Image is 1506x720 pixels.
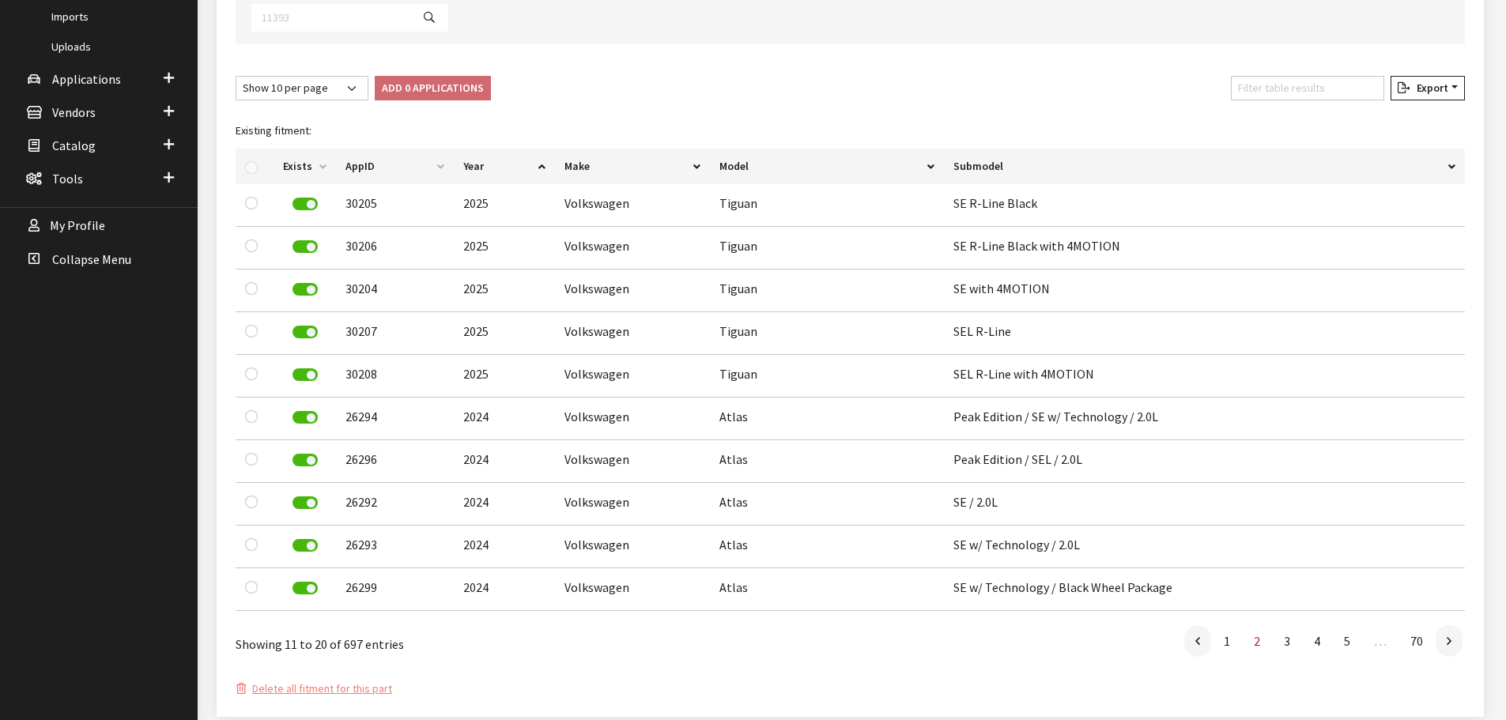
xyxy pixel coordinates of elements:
[1213,625,1241,657] a: 1
[454,270,556,312] td: 2025
[710,440,945,483] td: Atlas
[52,251,131,267] span: Collapse Menu
[1399,625,1434,657] a: 70
[555,355,709,398] td: Volkswagen
[454,149,556,184] th: Year: activate to sort column ascending
[944,270,1465,312] td: SE with 4MOTION
[1410,81,1448,95] span: Export
[454,398,556,440] td: 2024
[336,440,454,483] td: 26296
[293,582,318,594] label: Remove Application
[454,483,556,526] td: 2024
[454,526,556,568] td: 2024
[236,624,737,654] div: Showing 11 to 20 of 697 entries
[710,227,945,270] td: Tiguan
[454,355,556,398] td: 2025
[52,71,121,87] span: Applications
[710,312,945,355] td: Tiguan
[454,440,556,483] td: 2024
[336,568,454,611] td: 26299
[50,218,105,234] span: My Profile
[555,184,709,227] td: Volkswagen
[336,312,454,355] td: 30207
[293,539,318,552] label: Remove Application
[944,526,1465,568] td: SE w/ Technology / 2.0L
[710,398,945,440] td: Atlas
[52,104,96,120] span: Vendors
[274,149,336,184] th: Exists: activate to sort column ascending
[944,440,1465,483] td: Peak Edition / SEL / 2.0L
[710,526,945,568] td: Atlas
[1273,625,1301,657] a: 3
[1243,625,1271,657] a: 2
[454,312,556,355] td: 2025
[555,568,709,611] td: Volkswagen
[1391,76,1465,100] button: Export
[555,440,709,483] td: Volkswagen
[293,368,318,381] label: Remove Application
[944,184,1465,227] td: SE R-Line Black
[944,483,1465,526] td: SE / 2.0L
[710,483,945,526] td: Atlas
[555,483,709,526] td: Volkswagen
[454,227,556,270] td: 2025
[555,312,709,355] td: Volkswagen
[555,227,709,270] td: Volkswagen
[236,113,1465,149] caption: Existing fitment:
[293,198,318,210] label: Remove Application
[336,483,454,526] td: 26292
[293,283,318,296] label: Remove Application
[336,227,454,270] td: 30206
[336,398,454,440] td: 26294
[710,355,945,398] td: Tiguan
[293,454,318,466] label: Remove Application
[555,270,709,312] td: Volkswagen
[944,355,1465,398] td: SEL R-Line with 4MOTION
[454,568,556,611] td: 2024
[944,312,1465,355] td: SEL R-Line
[710,270,945,312] td: Tiguan
[710,568,945,611] td: Atlas
[336,184,454,227] td: 30205
[1303,625,1331,657] a: 4
[293,326,318,338] label: Remove Application
[52,171,83,187] span: Tools
[336,355,454,398] td: 30208
[555,149,709,184] th: Make: activate to sort column ascending
[944,568,1465,611] td: SE w/ Technology / Black Wheel Package
[944,149,1465,184] th: Submodel: activate to sort column ascending
[944,398,1465,440] td: Peak Edition / SE w/ Technology / 2.0L
[293,240,318,253] label: Remove Application
[293,411,318,424] label: Remove Application
[454,184,556,227] td: 2025
[944,227,1465,270] td: SE R-Line Black with 4MOTION
[1231,76,1384,100] input: Filter table results
[251,4,411,32] input: 11393
[336,149,454,184] th: AppID: activate to sort column ascending
[52,138,96,153] span: Catalog
[336,270,454,312] td: 30204
[710,184,945,227] td: Tiguan
[555,526,709,568] td: Volkswagen
[336,526,454,568] td: 26293
[555,398,709,440] td: Volkswagen
[1333,625,1361,657] a: 5
[293,496,318,509] label: Remove Application
[710,149,945,184] th: Model: activate to sort column ascending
